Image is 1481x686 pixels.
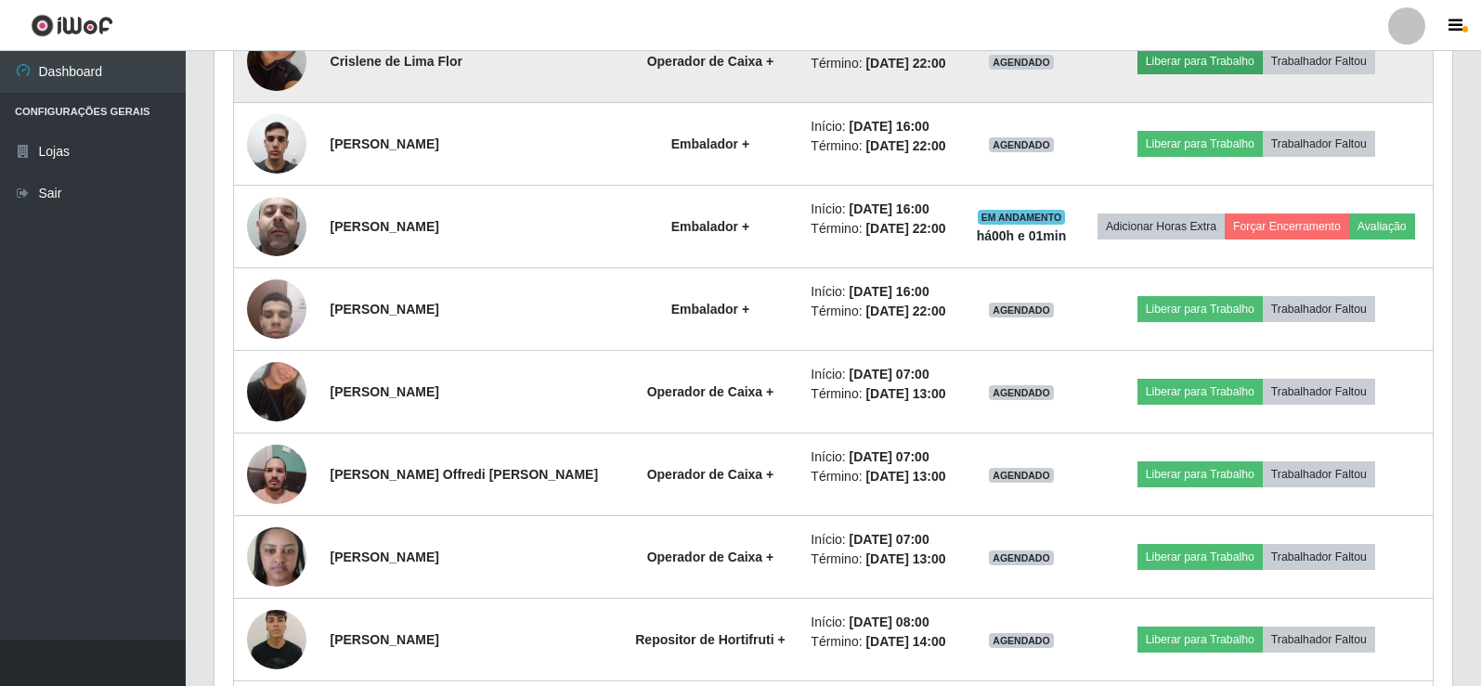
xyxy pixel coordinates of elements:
[1137,379,1263,405] button: Liberar para Trabalho
[247,517,306,596] img: 1734430327738.jpeg
[811,530,952,550] li: Início:
[647,384,774,399] strong: Operador de Caixa +
[865,386,945,401] time: [DATE] 13:00
[989,385,1054,400] span: AGENDADO
[331,54,462,69] strong: Crislene de Lima Flor
[989,468,1054,483] span: AGENDADO
[1137,48,1263,74] button: Liberar para Trabalho
[247,339,306,445] img: 1730602646133.jpeg
[850,201,929,216] time: [DATE] 16:00
[671,219,749,234] strong: Embalador +
[811,365,952,384] li: Início:
[865,304,945,318] time: [DATE] 22:00
[811,302,952,321] li: Término:
[647,54,774,69] strong: Operador de Caixa +
[989,137,1054,152] span: AGENDADO
[671,136,749,151] strong: Embalador +
[1263,544,1375,570] button: Trabalhador Faltou
[811,219,952,239] li: Término:
[811,447,952,467] li: Início:
[850,284,929,299] time: [DATE] 16:00
[989,303,1054,317] span: AGENDADO
[811,384,952,404] li: Término:
[331,384,439,399] strong: [PERSON_NAME]
[811,282,952,302] li: Início:
[247,8,306,114] img: 1710860479647.jpeg
[331,467,599,482] strong: [PERSON_NAME] Offredi [PERSON_NAME]
[247,600,306,679] img: 1750358029767.jpeg
[331,632,439,647] strong: [PERSON_NAME]
[850,449,929,464] time: [DATE] 07:00
[31,14,113,37] img: CoreUI Logo
[247,104,306,183] img: 1699551411830.jpeg
[247,435,306,514] img: 1690325607087.jpeg
[1137,461,1263,487] button: Liberar para Trabalho
[1137,296,1263,322] button: Liberar para Trabalho
[1263,296,1375,322] button: Trabalhador Faltou
[811,467,952,486] li: Término:
[1349,214,1415,239] button: Avaliação
[989,55,1054,70] span: AGENDADO
[850,119,929,134] time: [DATE] 16:00
[865,469,945,484] time: [DATE] 13:00
[811,550,952,569] li: Término:
[811,117,952,136] li: Início:
[989,550,1054,565] span: AGENDADO
[811,613,952,632] li: Início:
[1263,461,1375,487] button: Trabalhador Faltou
[865,221,945,236] time: [DATE] 22:00
[850,532,929,547] time: [DATE] 07:00
[811,632,952,652] li: Término:
[865,138,945,153] time: [DATE] 22:00
[865,551,945,566] time: [DATE] 13:00
[1225,214,1349,239] button: Forçar Encerramento
[811,54,952,73] li: Término:
[811,200,952,219] li: Início:
[865,634,945,649] time: [DATE] 14:00
[247,187,306,265] img: 1723759532306.jpeg
[811,136,952,156] li: Término:
[647,467,774,482] strong: Operador de Caixa +
[850,615,929,629] time: [DATE] 08:00
[1263,379,1375,405] button: Trabalhador Faltou
[635,632,785,647] strong: Repositor de Hortifruti +
[331,302,439,317] strong: [PERSON_NAME]
[1263,48,1375,74] button: Trabalhador Faltou
[978,210,1066,225] span: EM ANDAMENTO
[647,550,774,564] strong: Operador de Caixa +
[1263,627,1375,653] button: Trabalhador Faltou
[977,228,1067,243] strong: há 00 h e 01 min
[865,56,945,71] time: [DATE] 22:00
[671,302,749,317] strong: Embalador +
[1137,627,1263,653] button: Liberar para Trabalho
[850,367,929,382] time: [DATE] 07:00
[1137,544,1263,570] button: Liberar para Trabalho
[331,550,439,564] strong: [PERSON_NAME]
[331,136,439,151] strong: [PERSON_NAME]
[1098,214,1225,239] button: Adicionar Horas Extra
[989,633,1054,648] span: AGENDADO
[1263,131,1375,157] button: Trabalhador Faltou
[331,219,439,234] strong: [PERSON_NAME]
[1137,131,1263,157] button: Liberar para Trabalho
[247,269,306,348] img: 1737022701609.jpeg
